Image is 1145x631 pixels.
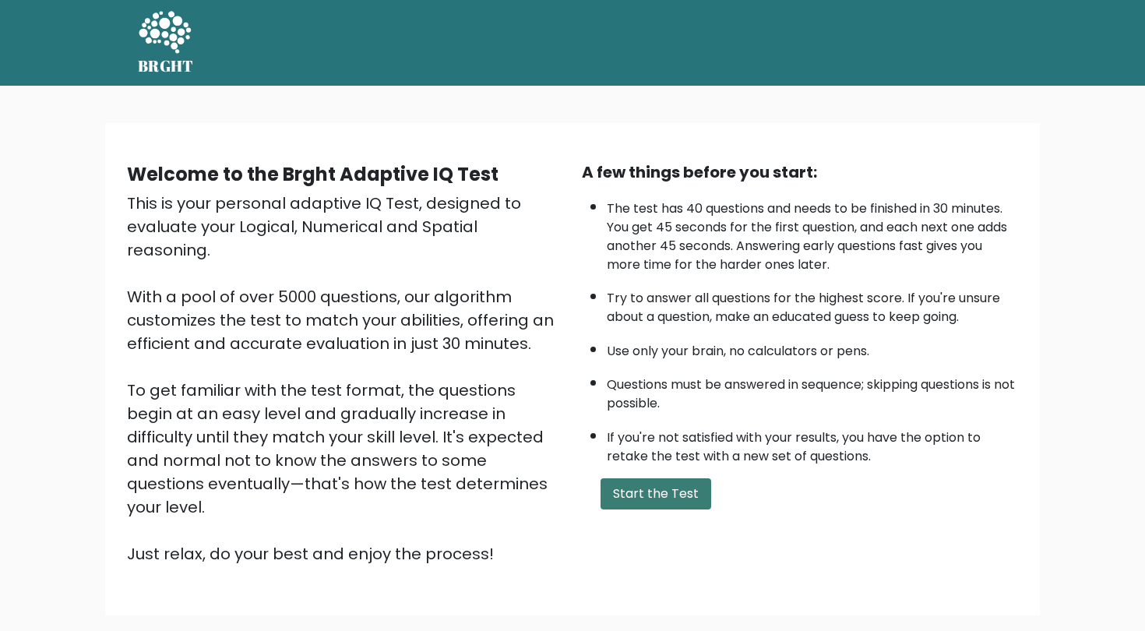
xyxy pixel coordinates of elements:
li: Try to answer all questions for the highest score. If you're unsure about a question, make an edu... [607,281,1018,326]
li: Use only your brain, no calculators or pens. [607,334,1018,361]
div: This is your personal adaptive IQ Test, designed to evaluate your Logical, Numerical and Spatial ... [127,192,563,566]
li: Questions must be answered in sequence; skipping questions is not possible. [607,368,1018,413]
h5: BRGHT [138,57,194,76]
a: BRGHT [138,6,194,79]
li: If you're not satisfied with your results, you have the option to retake the test with a new set ... [607,421,1018,466]
b: Welcome to the Brght Adaptive IQ Test [127,161,499,187]
div: A few things before you start: [582,160,1018,184]
li: The test has 40 questions and needs to be finished in 30 minutes. You get 45 seconds for the firs... [607,192,1018,274]
button: Start the Test [601,478,711,509]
